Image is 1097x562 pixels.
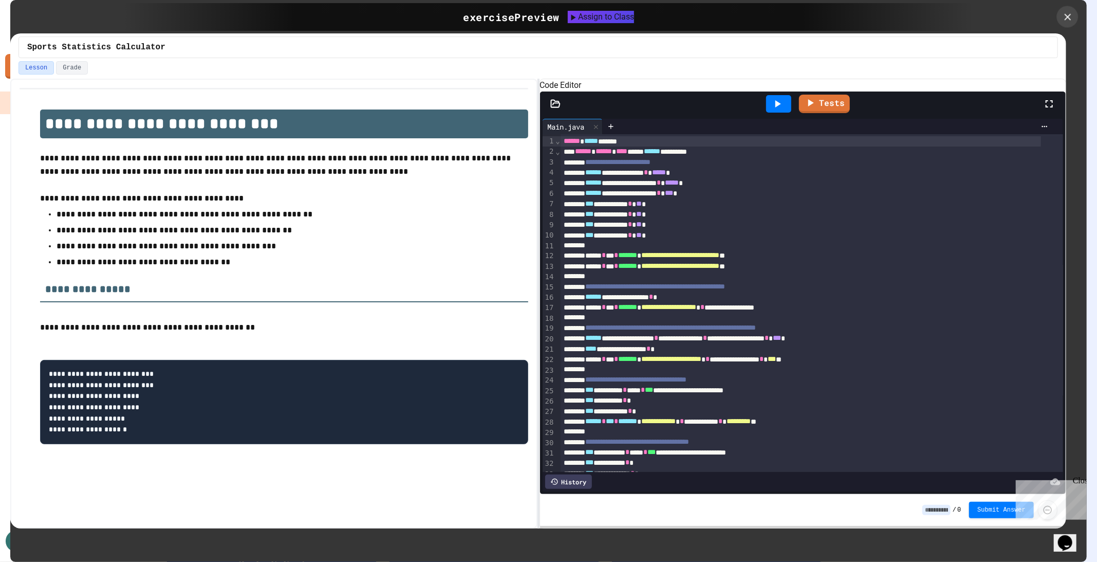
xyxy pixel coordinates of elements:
[969,502,1034,518] button: Submit Answer
[543,448,555,459] div: 31
[18,61,54,75] button: Lesson
[543,355,555,365] div: 22
[543,345,555,355] div: 21
[543,230,555,241] div: 10
[543,303,555,313] div: 17
[543,251,555,261] div: 12
[543,323,555,334] div: 19
[543,314,555,324] div: 18
[543,469,555,480] div: 33
[543,157,555,168] div: 3
[543,241,555,251] div: 11
[543,178,555,188] div: 5
[543,366,555,376] div: 23
[543,210,555,220] div: 8
[543,262,555,272] div: 13
[543,272,555,282] div: 14
[27,41,165,53] span: Sports Statistics Calculator
[543,407,555,417] div: 27
[543,396,555,407] div: 26
[555,148,560,156] span: Fold line
[56,61,88,75] button: Grade
[543,220,555,230] div: 9
[953,506,956,514] span: /
[543,459,555,469] div: 32
[543,375,555,386] div: 24
[543,438,555,448] div: 30
[543,168,555,178] div: 4
[463,9,560,25] div: exercise Preview
[543,147,555,157] div: 2
[555,137,560,145] span: Fold line
[543,199,555,209] div: 7
[543,121,590,132] div: Main.java
[543,334,555,345] div: 20
[1054,521,1087,552] iframe: chat widget
[543,428,555,438] div: 29
[957,506,961,514] span: 0
[543,293,555,303] div: 16
[543,418,555,428] div: 28
[543,136,555,147] div: 1
[545,475,592,489] div: History
[977,506,1026,514] span: Submit Answer
[543,189,555,199] div: 6
[1012,476,1087,520] iframe: chat widget
[4,4,71,65] div: Chat with us now!Close
[568,11,634,23] button: Assign to Class
[799,95,850,113] a: Tests
[543,282,555,293] div: 15
[543,119,603,134] div: Main.java
[540,79,1066,92] h6: Code Editor
[543,386,555,396] div: 25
